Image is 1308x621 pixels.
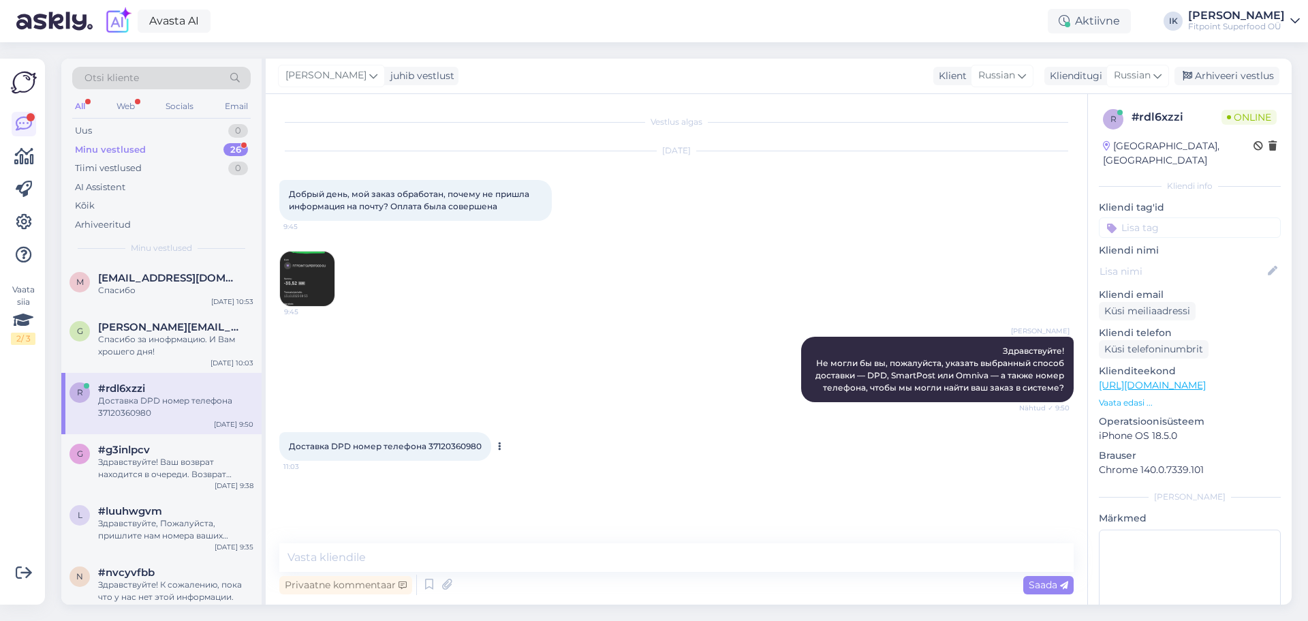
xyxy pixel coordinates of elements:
[75,218,131,232] div: Arhiveeritud
[1188,10,1300,32] a: [PERSON_NAME]Fitpoint Superfood OÜ
[283,222,334,232] span: 9:45
[222,97,251,115] div: Email
[289,441,482,451] span: Доставка DPD номер телефона 37120360980
[385,69,454,83] div: juhib vestlust
[211,358,253,368] div: [DATE] 10:03
[75,199,95,213] div: Kõik
[98,395,253,419] div: Доставка DPD номер телефона 37120360980
[11,284,35,345] div: Vaata siia
[1099,302,1196,320] div: Küsi meiliaadressi
[1099,217,1281,238] input: Lisa tag
[933,69,967,83] div: Klient
[1103,139,1253,168] div: [GEOGRAPHIC_DATA], [GEOGRAPHIC_DATA]
[1174,67,1279,85] div: Arhiveeri vestlus
[1099,340,1209,359] div: Küsi telefoninumbrit
[279,576,412,594] div: Privaatne kommentaar
[75,124,92,138] div: Uus
[77,387,83,397] span: r
[1099,288,1281,302] p: Kliendi email
[1099,463,1281,477] p: Chrome 140.0.7339.101
[1188,10,1285,21] div: [PERSON_NAME]
[163,97,196,115] div: Socials
[78,510,82,520] span: l
[284,307,335,317] span: 9:45
[11,70,37,95] img: Askly Logo
[1099,511,1281,526] p: Märkmed
[1099,243,1281,258] p: Kliendi nimi
[215,481,253,491] div: [DATE] 9:38
[98,579,253,603] div: Здравствуйте! К сожалению, пока что у нас нет этой информации.
[84,71,139,85] span: Otsi kliente
[279,145,1074,157] div: [DATE]
[214,419,253,429] div: [DATE] 9:50
[98,321,240,333] span: georgi.botsharov@gmail.com
[1110,114,1117,124] span: r
[289,189,531,211] span: Добрый день, мой заказ обработан, почему не пришла информация на почту? Оплата была совершена
[228,162,248,175] div: 0
[215,603,253,614] div: [DATE] 9:33
[1099,491,1281,503] div: [PERSON_NAME]
[1100,264,1265,279] input: Lisa nimi
[98,272,240,284] span: mashulika8649@gmail.com
[1221,110,1277,125] span: Online
[1099,180,1281,192] div: Kliendi info
[98,444,150,456] span: #g3inlpcv
[1018,403,1070,413] span: Nähtud ✓ 9:50
[114,97,138,115] div: Web
[1114,68,1151,83] span: Russian
[1029,579,1068,591] span: Saada
[215,542,253,552] div: [DATE] 9:35
[98,333,253,358] div: Спасибо за инофрмацию. И Вам хрошего дня!
[223,143,248,157] div: 26
[1099,364,1281,378] p: Klienditeekond
[104,7,132,35] img: explore-ai
[1099,429,1281,443] p: iPhone OS 18.5.0
[1044,69,1102,83] div: Klienditugi
[11,333,35,345] div: 2 / 3
[98,505,162,517] span: #luuhwgvm
[1048,9,1131,33] div: Aktiivne
[131,242,192,254] span: Minu vestlused
[98,517,253,542] div: Здравствуйте, Пожалуйста, пришлите нам номера ваших заказов. Если вы их не сохранили, то найти но...
[1011,326,1070,336] span: [PERSON_NAME]
[98,566,155,579] span: #nvcyvfbb
[228,124,248,138] div: 0
[280,252,334,306] img: Attachment
[75,181,125,194] div: AI Assistent
[211,297,253,307] div: [DATE] 10:53
[72,97,88,115] div: All
[279,116,1074,128] div: Vestlus algas
[1132,109,1221,125] div: # rdl6xzzi
[1188,21,1285,32] div: Fitpoint Superfood OÜ
[77,449,83,459] span: g
[283,461,334,472] span: 11:03
[76,277,84,287] span: m
[1099,414,1281,429] p: Operatsioonisüsteem
[1099,379,1206,391] a: [URL][DOMAIN_NAME]
[75,162,142,175] div: Tiimi vestlused
[77,326,83,336] span: g
[98,456,253,481] div: Здравствуйте! Ваш возврат находится в очереди. Возврат средств происходит в течении 1-2 недель, в...
[285,68,367,83] span: [PERSON_NAME]
[76,571,83,581] span: n
[75,143,146,157] div: Minu vestlused
[98,284,253,297] div: Спасибо
[1099,200,1281,215] p: Kliendi tag'id
[978,68,1015,83] span: Russian
[98,382,145,395] span: #rdl6xzzi
[1164,12,1183,31] div: IK
[1099,449,1281,463] p: Brauser
[138,10,211,33] a: Avasta AI
[1099,397,1281,409] p: Vaata edasi ...
[1099,326,1281,340] p: Kliendi telefon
